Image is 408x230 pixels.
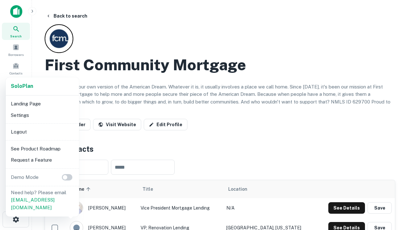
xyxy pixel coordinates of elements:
iframe: Chat Widget [376,158,408,189]
p: Need help? Please email [11,189,74,211]
li: Logout [8,126,76,138]
li: Settings [8,110,76,121]
li: Request a Feature [8,154,76,166]
strong: Solo Plan [11,83,33,89]
a: SoloPlan [11,82,33,90]
li: Landing Page [8,98,76,110]
a: [EMAIL_ADDRESS][DOMAIN_NAME] [11,197,55,210]
li: See Product Roadmap [8,143,76,155]
p: Demo Mode [8,173,41,181]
